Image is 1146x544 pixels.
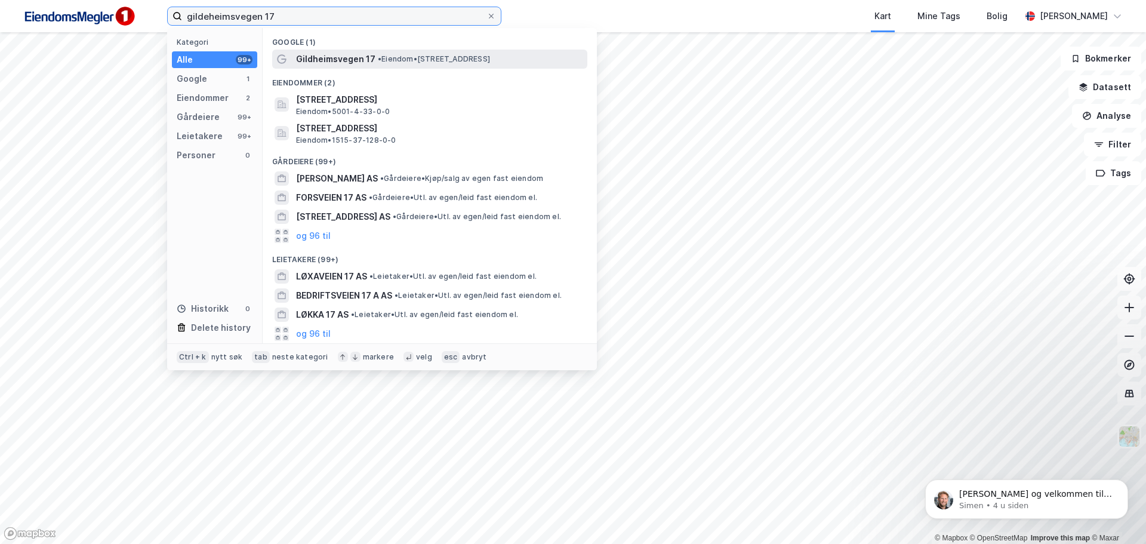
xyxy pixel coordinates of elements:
div: 99+ [236,55,252,64]
span: Gildheimsvegen 17 [296,52,375,66]
span: LØKKA 17 AS [296,308,349,322]
span: • [393,212,396,221]
div: Google (1) [263,28,597,50]
span: • [369,193,372,202]
button: Tags [1086,161,1141,185]
div: 1 [243,74,252,84]
span: Eiendom • 1515-37-128-0-0 [296,136,396,145]
div: Gårdeiere [177,110,220,124]
div: 99+ [236,112,252,122]
span: LØXAVEIEN 17 AS [296,269,367,284]
div: esc [442,351,460,363]
button: og 96 til [296,229,331,243]
div: Google [177,72,207,86]
div: tab [252,351,270,363]
span: [STREET_ADDRESS] [296,121,583,136]
span: FORSVEIEN 17 AS [296,190,366,205]
span: • [380,174,384,183]
div: Historikk [177,302,229,316]
span: Gårdeiere • Utl. av egen/leid fast eiendom el. [393,212,561,222]
span: • [369,272,373,281]
button: Bokmerker [1061,47,1141,70]
div: Bolig [987,9,1008,23]
span: Leietaker • Utl. av egen/leid fast eiendom el. [395,291,562,300]
div: Mine Tags [917,9,960,23]
div: Eiendommer [177,91,229,105]
button: Filter [1084,133,1141,156]
div: markere [363,352,394,362]
div: 0 [243,304,252,314]
span: Eiendom • 5001-4-33-0-0 [296,107,390,116]
div: Alle [177,53,193,67]
div: Eiendommer (2) [263,69,597,90]
a: Mapbox homepage [4,527,56,540]
div: velg [416,352,432,362]
div: 0 [243,150,252,160]
span: BEDRIFTSVEIEN 17 A AS [296,288,392,303]
button: og 96 til [296,327,331,341]
div: Kategori [177,38,257,47]
div: Delete history [191,321,251,335]
span: Eiendom • [STREET_ADDRESS] [378,54,490,64]
span: [PERSON_NAME] AS [296,171,378,186]
div: Ctrl + k [177,351,209,363]
div: Gårdeiere (99+) [263,147,597,169]
span: • [351,310,355,319]
span: [STREET_ADDRESS] [296,93,583,107]
div: Personer [177,148,215,162]
div: Leietakere (99+) [263,245,597,267]
iframe: Intercom notifications melding [907,454,1146,538]
button: Analyse [1072,104,1141,128]
span: • [378,54,381,63]
img: F4PB6Px+NJ5v8B7XTbfpPpyloAAAAASUVORK5CYII= [19,3,138,30]
div: nytt søk [211,352,243,362]
div: Leietakere [177,129,223,143]
img: Z [1118,425,1141,448]
p: Message from Simen, sent 4 u siden [52,46,206,57]
button: Datasett [1068,75,1141,99]
span: Leietaker • Utl. av egen/leid fast eiendom el. [369,272,537,281]
div: [PERSON_NAME] [1040,9,1108,23]
input: Søk på adresse, matrikkel, gårdeiere, leietakere eller personer [182,7,486,25]
span: Gårdeiere • Utl. av egen/leid fast eiendom el. [369,193,537,202]
a: Mapbox [935,534,968,542]
div: 2 [243,93,252,103]
span: [STREET_ADDRESS] AS [296,210,390,224]
span: Leietaker • Utl. av egen/leid fast eiendom el. [351,310,518,319]
span: Gårdeiere • Kjøp/salg av egen fast eiendom [380,174,543,183]
div: neste kategori [272,352,328,362]
div: Kart [874,9,891,23]
span: • [395,291,398,300]
span: [PERSON_NAME] og velkommen til Newsec Maps, [PERSON_NAME] det er du lurer på så er det bare å ta ... [52,35,205,92]
div: avbryt [462,352,486,362]
div: 99+ [236,131,252,141]
a: Improve this map [1031,534,1090,542]
a: OpenStreetMap [970,534,1028,542]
